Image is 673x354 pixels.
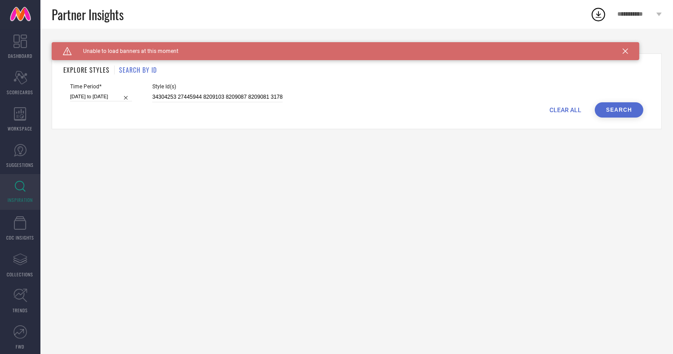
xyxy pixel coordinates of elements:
[8,52,32,59] span: DASHBOARD
[52,42,662,49] div: Back TO Dashboard
[595,102,643,118] button: Search
[7,271,34,278] span: COLLECTIONS
[72,48,178,54] span: Unable to load banners at this moment
[16,343,25,350] span: FWD
[63,65,110,74] h1: EXPLORE STYLES
[152,92,283,102] input: Enter comma separated style ids e.g. 12345, 67890
[7,162,34,168] span: SUGGESTIONS
[152,83,283,90] span: Style Id(s)
[8,197,33,203] span: INSPIRATION
[70,92,132,101] input: Select time period
[119,65,157,74] h1: SEARCH BY ID
[6,234,34,241] span: CDC INSIGHTS
[52,5,124,24] span: Partner Insights
[7,89,34,96] span: SCORECARDS
[13,307,28,314] span: TRENDS
[590,6,607,22] div: Open download list
[70,83,132,90] span: Time Period*
[8,125,33,132] span: WORKSPACE
[549,106,581,114] span: CLEAR ALL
